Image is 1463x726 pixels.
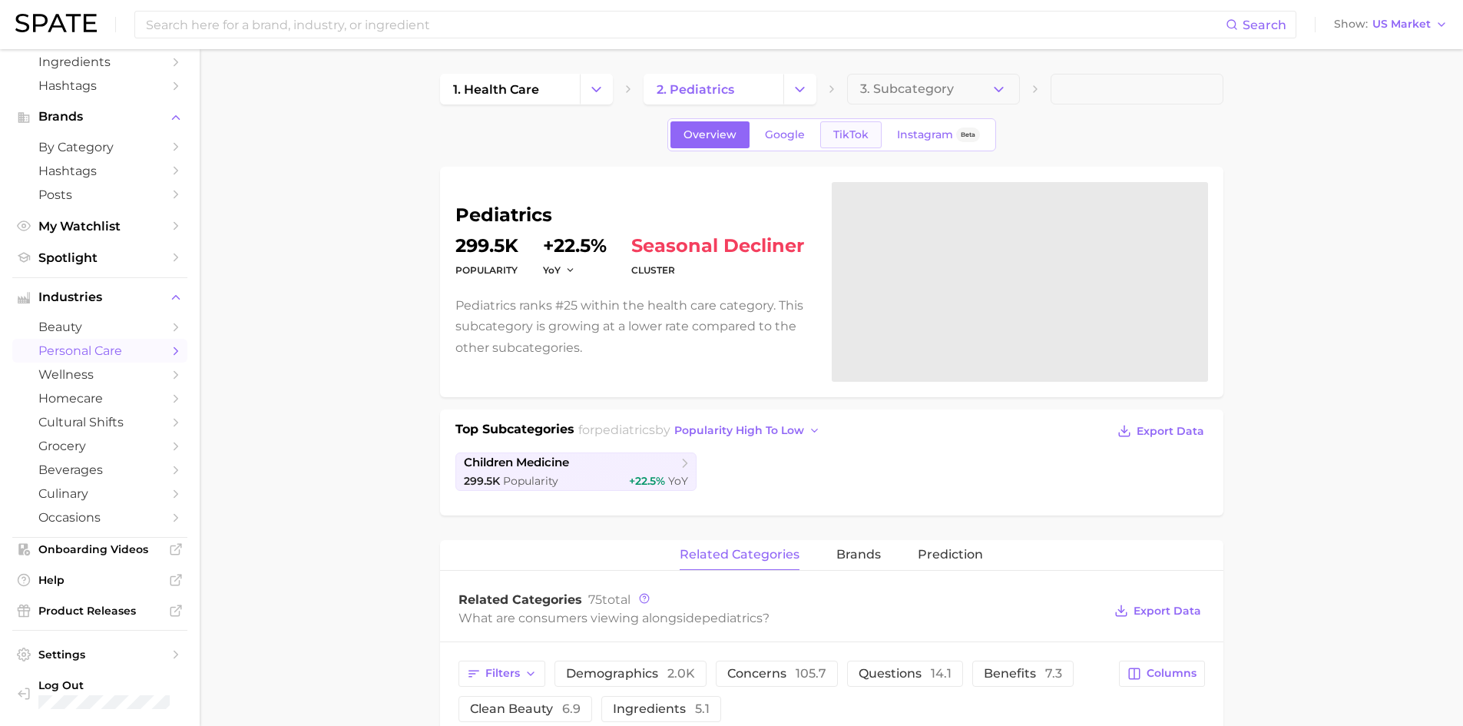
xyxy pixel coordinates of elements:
[12,643,187,666] a: Settings
[543,237,607,255] dd: +22.5%
[702,611,763,625] span: pediatrics
[458,661,545,687] button: Filters
[765,128,805,141] span: Google
[1134,605,1201,618] span: Export Data
[684,128,736,141] span: Overview
[860,82,954,96] span: 3. Subcategory
[12,363,187,386] a: wellness
[12,569,187,592] a: Help
[1147,667,1197,680] span: Columns
[38,219,161,234] span: My Watchlist
[1243,18,1286,32] span: Search
[796,666,826,681] span: 105.7
[38,439,161,453] span: grocery
[1372,20,1431,28] span: US Market
[12,410,187,434] a: cultural shifts
[455,295,813,358] p: Pediatrics ranks #25 within the health care category. This subcategory is growing at a lower rate...
[38,110,161,124] span: Brands
[562,701,581,716] span: 6.9
[897,128,953,141] span: Instagram
[12,246,187,270] a: Spotlight
[38,415,161,429] span: cultural shifts
[12,105,187,128] button: Brands
[588,592,602,607] span: 75
[918,548,983,562] span: Prediction
[38,187,161,202] span: Posts
[455,453,697,491] a: children medicine299.5k Popularity+22.5% YoY
[12,674,187,714] a: Log out. Currently logged in with e-mail mturne02@kenvue.com.
[458,608,1104,628] div: What are consumers viewing alongside ?
[727,668,826,680] span: concerns
[657,82,734,97] span: 2. pediatrics
[12,286,187,309] button: Industries
[38,391,161,406] span: homecare
[1330,15,1451,35] button: ShowUS Market
[38,320,161,334] span: beauty
[670,420,825,441] button: popularity high to low
[594,423,655,437] span: pediatrics
[543,264,561,277] span: YoY
[455,237,518,255] dd: 299.5k
[12,434,187,458] a: grocery
[464,456,569,470] span: children medicine
[752,121,818,148] a: Google
[12,315,187,339] a: beauty
[644,74,783,104] a: 2. pediatrics
[458,592,582,607] span: Related Categories
[38,604,161,618] span: Product Releases
[12,506,187,529] a: occasions
[667,666,695,681] span: 2.0k
[453,82,539,97] span: 1. health care
[455,206,813,224] h1: pediatrics
[631,261,804,280] dt: cluster
[12,183,187,207] a: Posts
[578,423,825,437] span: for by
[613,703,710,715] span: ingredients
[12,214,187,238] a: My Watchlist
[668,474,688,488] span: YoY
[783,74,816,104] button: Change Category
[629,474,665,488] span: +22.5%
[1119,661,1204,687] button: Columns
[38,510,161,525] span: occasions
[12,135,187,159] a: by Category
[984,668,1062,680] span: benefits
[38,678,175,692] span: Log Out
[1114,420,1207,442] button: Export Data
[12,339,187,363] a: personal care
[674,424,804,437] span: popularity high to low
[38,542,161,556] span: Onboarding Videos
[38,78,161,93] span: Hashtags
[15,14,97,32] img: SPATE
[566,668,695,680] span: demographics
[631,237,804,255] span: seasonal decliner
[12,538,187,561] a: Onboarding Videos
[12,386,187,410] a: homecare
[588,592,631,607] span: total
[464,474,500,488] span: 299.5k
[1045,666,1062,681] span: 7.3
[859,668,952,680] span: questions
[961,128,975,141] span: Beta
[38,462,161,477] span: beverages
[695,701,710,716] span: 5.1
[12,458,187,482] a: beverages
[440,74,580,104] a: 1. health care
[38,55,161,69] span: Ingredients
[38,573,161,587] span: Help
[1334,20,1368,28] span: Show
[38,164,161,178] span: Hashtags
[680,548,799,562] span: related categories
[12,50,187,74] a: Ingredients
[12,482,187,506] a: culinary
[670,121,750,148] a: Overview
[503,474,558,488] span: Popularity
[38,367,161,382] span: wellness
[884,121,993,148] a: InstagramBeta
[485,667,520,680] span: Filters
[38,343,161,358] span: personal care
[12,599,187,622] a: Product Releases
[580,74,613,104] button: Change Category
[12,74,187,98] a: Hashtags
[455,420,574,443] h1: Top Subcategories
